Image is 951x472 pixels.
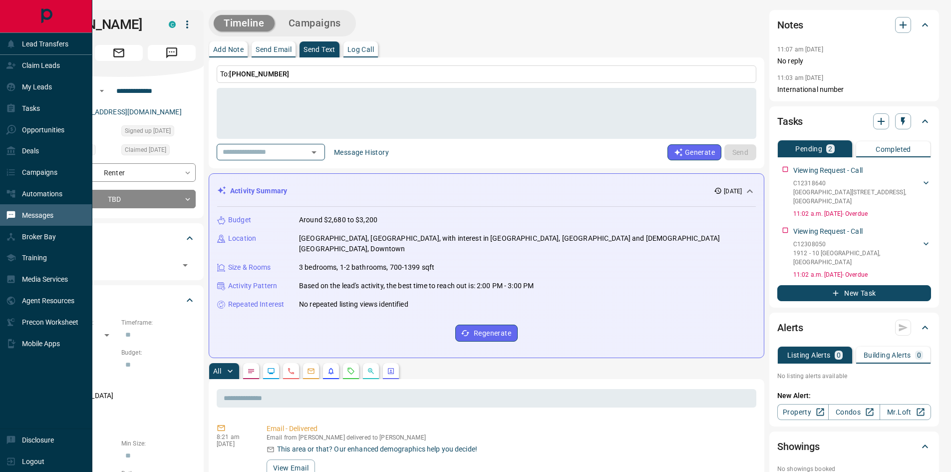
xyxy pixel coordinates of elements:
[777,13,931,37] div: Notes
[229,70,289,78] span: [PHONE_NUMBER]
[267,424,752,434] p: Email - Delivered
[178,258,192,272] button: Open
[876,146,911,153] p: Completed
[69,108,182,116] a: [EMAIL_ADDRESS][DOMAIN_NAME]
[228,233,256,244] p: Location
[777,435,931,459] div: Showings
[42,16,154,32] h1: [PERSON_NAME]
[837,352,841,359] p: 0
[367,367,375,375] svg: Opportunities
[125,126,171,136] span: Signed up [DATE]
[42,226,196,250] div: Tags
[277,444,477,455] p: This area or that? Our enhanced demographics help you decide!
[777,285,931,301] button: New Task
[42,190,196,208] div: TBD
[777,56,931,66] p: No reply
[793,188,921,206] p: [GEOGRAPHIC_DATA][STREET_ADDRESS] , [GEOGRAPHIC_DATA]
[230,186,287,196] p: Activity Summary
[169,21,176,28] div: condos.ca
[777,113,803,129] h2: Tasks
[213,368,221,375] p: All
[299,233,756,254] p: [GEOGRAPHIC_DATA], [GEOGRAPHIC_DATA], with interest in [GEOGRAPHIC_DATA], [GEOGRAPHIC_DATA] and [...
[121,125,196,139] div: Tue Jul 29 2025
[793,179,921,188] p: C12318640
[267,367,275,375] svg: Lead Browsing Activity
[228,281,277,291] p: Activity Pattern
[793,270,931,279] p: 11:02 a.m. [DATE] - Overdue
[328,144,395,160] button: Message History
[787,352,831,359] p: Listing Alerts
[42,288,196,312] div: Criteria
[267,434,752,441] p: Email from [PERSON_NAME] delivered to [PERSON_NAME]
[304,46,335,53] p: Send Text
[793,177,931,208] div: C12318640[GEOGRAPHIC_DATA][STREET_ADDRESS],[GEOGRAPHIC_DATA]
[777,316,931,340] div: Alerts
[793,165,863,176] p: Viewing Request - Call
[256,46,292,53] p: Send Email
[793,226,863,237] p: Viewing Request - Call
[96,85,108,97] button: Open
[793,238,931,269] div: C123080501912 - 10 [GEOGRAPHIC_DATA],[GEOGRAPHIC_DATA]
[793,209,931,218] p: 11:02 a.m. [DATE] - Overdue
[247,367,255,375] svg: Notes
[217,434,252,441] p: 8:21 am
[347,367,355,375] svg: Requests
[307,145,321,159] button: Open
[777,84,931,95] p: International number
[228,299,284,310] p: Repeated Interest
[217,182,756,200] div: Activity Summary[DATE]
[777,74,823,81] p: 11:03 am [DATE]
[42,388,196,404] p: [GEOGRAPHIC_DATA]
[795,145,822,152] p: Pending
[828,404,880,420] a: Condos
[42,379,196,388] p: Areas Searched:
[864,352,911,359] p: Building Alerts
[917,352,921,359] p: 0
[42,409,196,418] p: Motivation:
[793,240,921,249] p: C12308050
[299,262,434,273] p: 3 bedrooms, 1-2 bathrooms, 700-1399 sqft
[777,17,803,33] h2: Notes
[299,299,408,310] p: No repeated listing views identified
[828,145,832,152] p: 2
[777,439,820,455] h2: Showings
[880,404,931,420] a: Mr.Loft
[777,372,931,381] p: No listing alerts available
[214,15,275,31] button: Timeline
[724,187,742,196] p: [DATE]
[287,367,295,375] svg: Calls
[455,325,518,342] button: Regenerate
[279,15,351,31] button: Campaigns
[777,109,931,133] div: Tasks
[777,320,803,336] h2: Alerts
[793,249,921,267] p: 1912 - 10 [GEOGRAPHIC_DATA] , [GEOGRAPHIC_DATA]
[217,441,252,448] p: [DATE]
[667,144,721,160] button: Generate
[95,45,143,61] span: Email
[121,348,196,357] p: Budget:
[299,215,377,225] p: Around $2,680 to $3,200
[347,46,374,53] p: Log Call
[228,262,271,273] p: Size & Rooms
[777,391,931,401] p: New Alert:
[299,281,534,291] p: Based on the lead's activity, the best time to reach out is: 2:00 PM - 3:00 PM
[387,367,395,375] svg: Agent Actions
[777,46,823,53] p: 11:07 am [DATE]
[228,215,251,225] p: Budget
[148,45,196,61] span: Message
[42,163,196,182] div: Renter
[307,367,315,375] svg: Emails
[777,404,829,420] a: Property
[217,65,756,83] p: To:
[213,46,244,53] p: Add Note
[121,439,196,448] p: Min Size:
[121,318,196,327] p: Timeframe:
[121,144,196,158] div: Thu Sep 04 2025
[327,367,335,375] svg: Listing Alerts
[125,145,166,155] span: Claimed [DATE]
